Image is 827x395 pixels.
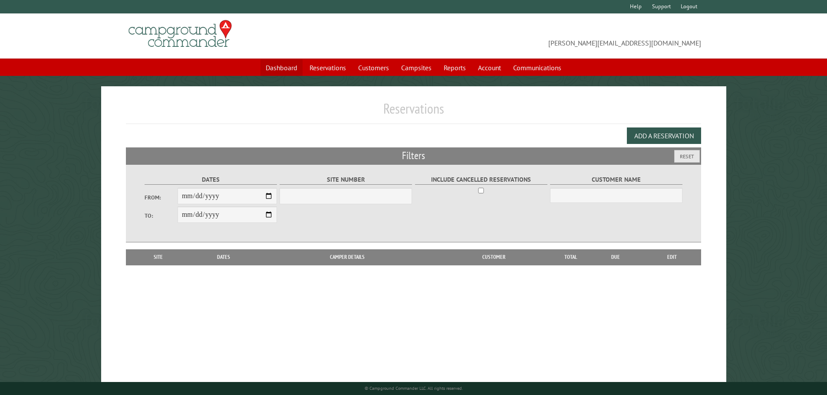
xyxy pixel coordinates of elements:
a: Customers [353,59,394,76]
a: Reports [438,59,471,76]
label: From: [145,193,178,202]
label: Customer Name [550,175,682,185]
h1: Reservations [126,100,702,124]
span: [PERSON_NAME][EMAIL_ADDRESS][DOMAIN_NAME] [414,24,702,48]
label: Site Number [280,175,412,185]
button: Reset [674,150,700,163]
th: Customer [434,249,554,265]
img: Campground Commander [126,17,234,51]
a: Dashboard [260,59,303,76]
a: Reservations [304,59,351,76]
th: Camper Details [261,249,434,265]
h2: Filters [126,147,702,164]
th: Edit [643,249,702,265]
label: To: [145,212,178,220]
th: Dates [187,249,261,265]
button: Add a Reservation [627,127,701,144]
label: Include Cancelled Reservations [415,175,547,185]
th: Due [588,249,643,265]
th: Site [130,249,187,265]
a: Account [473,59,506,76]
label: Dates [145,175,277,185]
a: Communications [508,59,567,76]
small: © Campground Commander LLC. All rights reserved. [365,385,463,391]
a: Campsites [396,59,437,76]
th: Total [554,249,588,265]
